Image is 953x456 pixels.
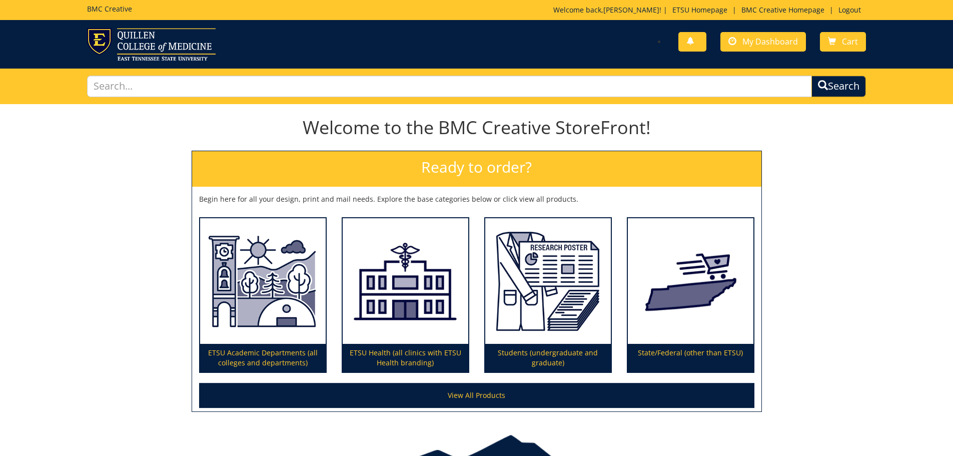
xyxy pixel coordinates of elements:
input: Search... [87,76,812,97]
img: ETSU Health (all clinics with ETSU Health branding) [343,218,468,344]
a: My Dashboard [720,32,806,52]
p: Begin here for all your design, print and mail needs. Explore the base categories below or click ... [199,194,754,204]
a: [PERSON_NAME] [603,5,659,15]
a: State/Federal (other than ETSU) [628,218,753,372]
img: ETSU logo [87,28,216,61]
a: Logout [833,5,866,15]
span: Cart [842,36,858,47]
img: Students (undergraduate and graduate) [485,218,611,344]
a: Students (undergraduate and graduate) [485,218,611,372]
a: ETSU Homepage [667,5,732,15]
p: State/Federal (other than ETSU) [628,344,753,372]
span: My Dashboard [742,36,798,47]
p: Students (undergraduate and graduate) [485,344,611,372]
h1: Welcome to the BMC Creative StoreFront! [192,118,762,138]
h2: Ready to order? [192,151,761,187]
img: ETSU Academic Departments (all colleges and departments) [200,218,326,344]
a: ETSU Academic Departments (all colleges and departments) [200,218,326,372]
p: ETSU Health (all clinics with ETSU Health branding) [343,344,468,372]
a: BMC Creative Homepage [736,5,829,15]
h5: BMC Creative [87,5,132,13]
p: Welcome back, ! | | | [553,5,866,15]
a: Cart [820,32,866,52]
a: ETSU Health (all clinics with ETSU Health branding) [343,218,468,372]
p: ETSU Academic Departments (all colleges and departments) [200,344,326,372]
img: State/Federal (other than ETSU) [628,218,753,344]
a: View All Products [199,383,754,408]
button: Search [811,76,866,97]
